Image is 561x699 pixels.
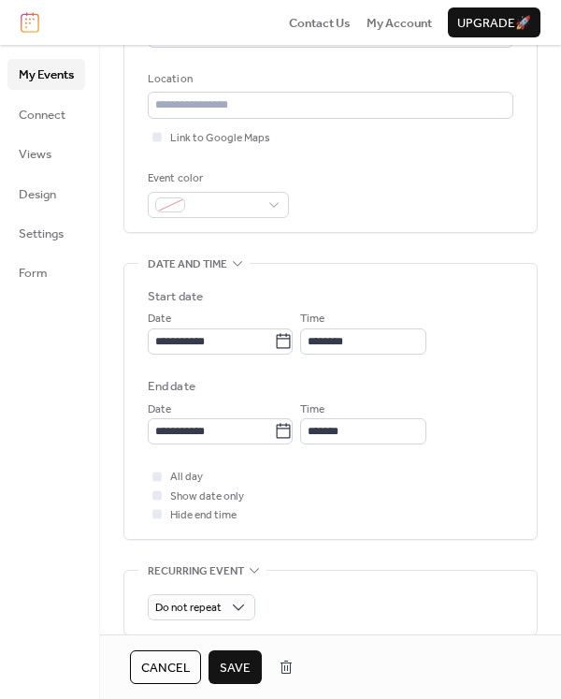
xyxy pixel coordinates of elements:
[148,400,171,419] span: Date
[148,287,203,306] div: Start date
[170,129,270,148] span: Link to Google Maps
[19,145,51,164] span: Views
[170,468,203,487] span: All day
[300,310,324,328] span: Time
[367,14,432,33] span: My Account
[7,99,85,129] a: Connect
[7,257,85,287] a: Form
[7,138,85,168] a: Views
[7,59,85,89] a: My Events
[148,255,227,274] span: Date and time
[141,659,190,677] span: Cancel
[289,14,351,33] span: Contact Us
[448,7,540,37] button: Upgrade🚀
[209,650,262,684] button: Save
[170,488,244,506] span: Show date only
[19,106,65,124] span: Connect
[289,13,351,32] a: Contact Us
[21,12,39,33] img: logo
[367,13,432,32] a: My Account
[148,70,510,89] div: Location
[19,185,56,204] span: Design
[148,169,285,188] div: Event color
[130,650,201,684] button: Cancel
[155,597,222,619] span: Do not repeat
[7,179,85,209] a: Design
[148,561,244,580] span: Recurring event
[148,377,195,396] div: End date
[148,310,171,328] span: Date
[7,218,85,248] a: Settings
[300,400,324,419] span: Time
[220,659,251,677] span: Save
[19,264,48,283] span: Form
[457,14,531,33] span: Upgrade 🚀
[19,225,64,243] span: Settings
[19,66,74,84] span: My Events
[170,506,237,525] span: Hide end time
